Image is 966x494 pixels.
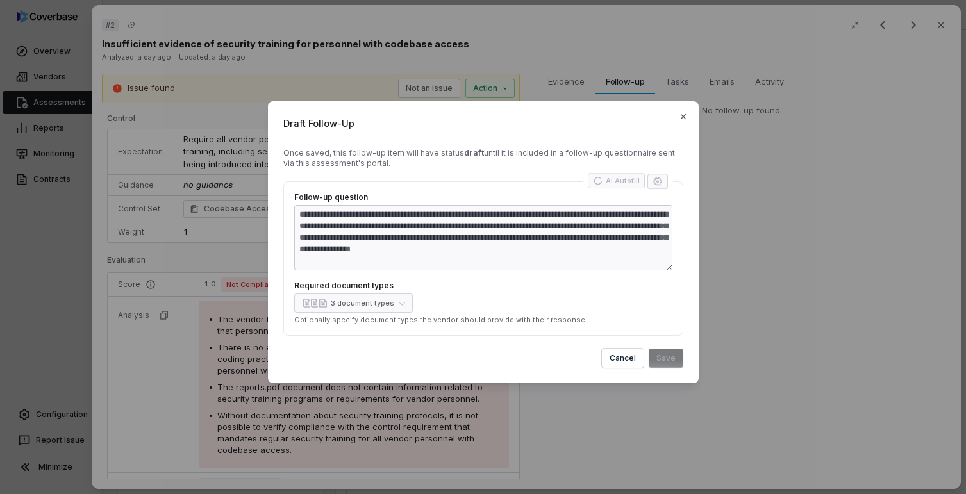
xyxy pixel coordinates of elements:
span: Draft Follow-Up [283,117,683,130]
button: Cancel [602,349,644,368]
div: Once saved, this follow-up item will have status until it is included in a follow-up questionnair... [283,148,683,169]
strong: draft [464,148,484,158]
label: Follow-up question [294,192,672,202]
label: Required document types [294,281,672,291]
p: Optionally specify document types the vendor should provide with their response [294,315,672,325]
